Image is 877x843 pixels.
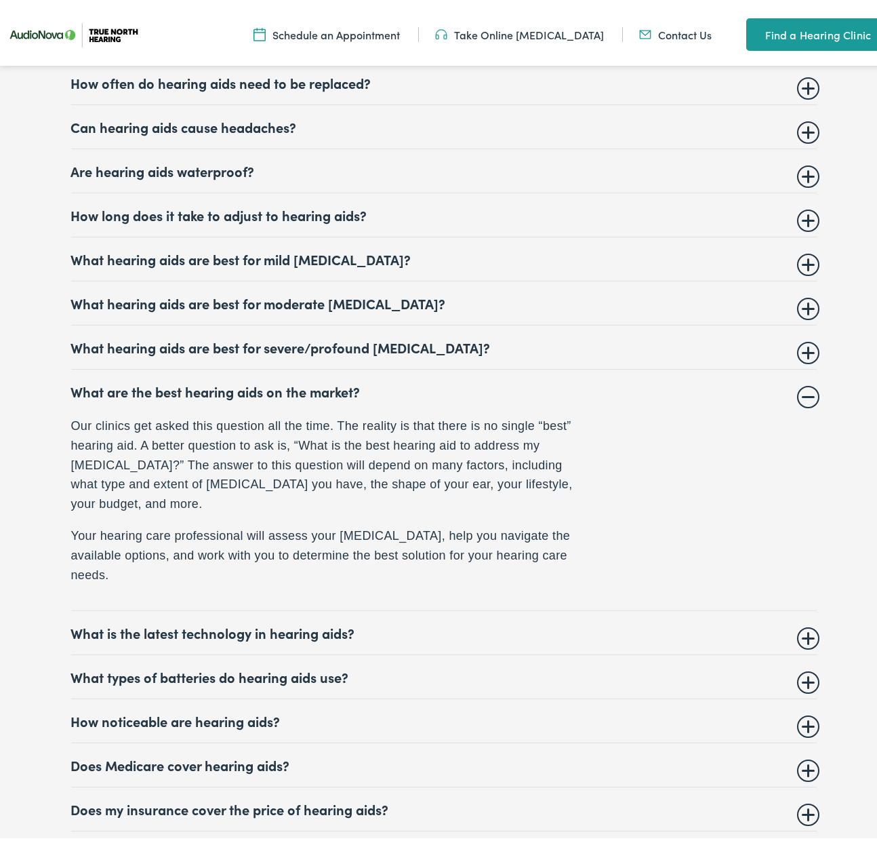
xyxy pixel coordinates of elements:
[71,202,817,218] summary: How long does it take to adjust to hearing aids?
[639,22,712,37] a: Contact Us
[71,158,817,174] summary: Are hearing aids waterproof?
[435,22,604,37] a: Take Online [MEDICAL_DATA]
[435,22,447,37] img: Headphones icon in color code ffb348
[639,22,651,37] img: Mail icon in color code ffb348, used for communication purposes
[71,664,817,680] summary: What types of batteries do hearing aids use?
[71,334,817,351] summary: What hearing aids are best for severe/profound [MEDICAL_DATA]?
[71,796,817,812] summary: Does my insurance cover the price of hearing aids?
[746,22,758,38] img: utility icon
[253,22,400,37] a: Schedule an Appointment
[71,246,817,262] summary: What hearing aids are best for mild [MEDICAL_DATA]?
[71,114,817,130] summary: Can hearing aids cause headaches?
[71,70,817,86] summary: How often do hearing aids need to be replaced?
[71,412,593,509] p: Our clinics get asked this question all the time. The reality is that there is no single “best” h...
[71,290,817,307] summary: What hearing aids are best for moderate [MEDICAL_DATA]?
[71,752,817,768] summary: Does Medicare cover hearing aids?
[71,522,593,580] p: Your hearing care professional will assess your [MEDICAL_DATA], help you navigate the available o...
[71,708,817,724] summary: How noticeable are hearing aids?
[71,620,817,636] summary: What is the latest technology in hearing aids?
[71,378,817,395] summary: What are the best hearing aids on the market?
[253,22,266,37] img: Icon symbolizing a calendar in color code ffb348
